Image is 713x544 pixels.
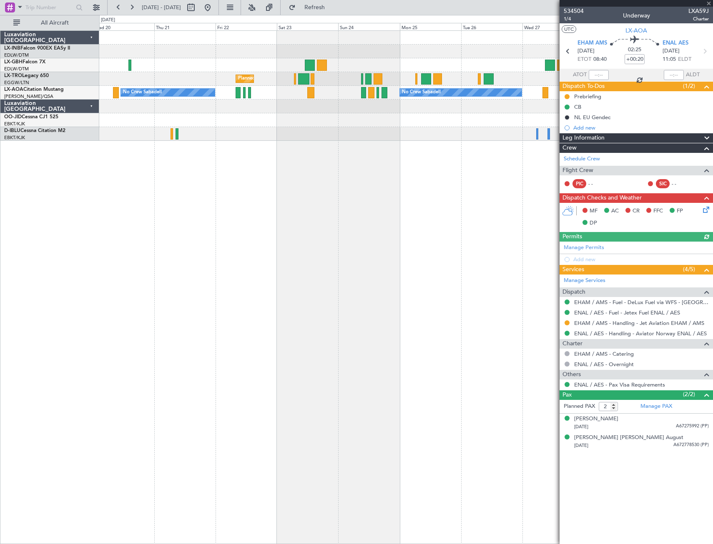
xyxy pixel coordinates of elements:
span: Pax [562,390,572,400]
span: ETOT [577,55,591,64]
span: (1/2) [683,82,695,90]
span: LX-AOA [625,26,647,35]
a: EBKT/KJK [4,121,25,127]
div: No Crew Sabadell [123,86,162,99]
a: ENAL / AES - Handling - Aviator Norway ENAL / AES [574,330,707,337]
a: LX-AOACitation Mustang [4,87,64,92]
span: Services [562,265,584,274]
div: - - [672,180,690,187]
span: LXA59J [688,7,709,15]
span: Others [562,370,581,379]
div: CB [574,103,581,110]
div: PIC [572,179,586,188]
span: MF [590,207,598,215]
div: [DATE] [101,17,115,24]
span: All Aircraft [22,20,88,26]
a: LX-TROLegacy 650 [4,73,49,78]
span: (4/5) [683,265,695,274]
div: Sat 23 [277,23,338,30]
a: Manage PAX [640,402,672,411]
a: LX-INBFalcon 900EX EASy II [4,46,70,51]
span: D-IBLU [4,128,20,133]
div: Add new [573,124,709,131]
a: EDLW/DTM [4,66,29,72]
div: Wed 20 [93,23,154,30]
div: Underway [623,11,650,20]
span: [DATE] [574,442,588,449]
div: Fri 22 [216,23,277,30]
a: EHAM / AMS - Handling - Jet Aviation EHAM / AMS [574,319,704,327]
div: SIC [656,179,670,188]
span: Leg Information [562,133,605,143]
span: ENAL AES [663,39,688,47]
a: ENAL / AES - Fuel - Jetex Fuel ENAL / AES [574,309,680,316]
span: [DATE] - [DATE] [142,4,181,11]
span: A67275992 (PP) [676,423,709,430]
span: AC [611,207,619,215]
span: Charter [688,15,709,22]
a: EBKT/KJK [4,135,25,141]
span: 02:25 [628,46,641,54]
span: A672778530 (PP) [673,442,709,449]
span: LX-INB [4,46,20,51]
span: Crew [562,143,577,153]
span: LX-GBH [4,60,23,65]
a: LX-GBHFalcon 7X [4,60,45,65]
span: Dispatch [562,287,585,297]
div: Wed 27 [522,23,584,30]
span: CR [633,207,640,215]
a: OO-JIDCessna CJ1 525 [4,115,58,120]
button: Refresh [285,1,335,14]
input: Trip Number [25,1,73,14]
div: Tue 26 [461,23,522,30]
a: Schedule Crew [564,155,600,163]
span: ATOT [573,71,587,79]
a: ENAL / AES - Overnight [574,361,634,368]
span: 1/4 [564,15,584,22]
span: (2/2) [683,390,695,399]
span: OO-JID [4,115,22,120]
div: Mon 25 [400,23,461,30]
span: ALDT [686,71,700,79]
div: [PERSON_NAME] [574,415,618,423]
span: ELDT [678,55,691,64]
a: ENAL / AES - Pax Visa Requirements [574,381,665,388]
span: [DATE] [574,424,588,430]
span: [DATE] [577,47,595,55]
div: - - [588,180,607,187]
a: EDLW/DTM [4,52,29,58]
span: LX-TRO [4,73,22,78]
a: EGGW/LTN [4,80,29,86]
span: 08:40 [593,55,607,64]
span: Flight Crew [562,166,593,175]
span: LX-AOA [4,87,23,92]
div: Sun 24 [338,23,399,30]
a: EHAM / AMS - Fuel - DeLux Fuel via WFS - [GEOGRAPHIC_DATA] / AMS [574,299,709,306]
span: 11:05 [663,55,676,64]
span: DP [590,219,597,227]
div: NL EU Gendec [574,114,610,121]
div: Thu 21 [154,23,216,30]
div: No Crew Sabadell [402,86,441,99]
a: D-IBLUCessna Citation M2 [4,128,65,133]
span: Dispatch To-Dos [562,82,605,91]
div: Prebriefing [574,93,601,100]
a: EHAM / AMS - Catering [574,350,634,357]
div: [PERSON_NAME] [PERSON_NAME] August [574,434,683,442]
span: Charter [562,339,582,349]
a: Manage Services [564,277,605,285]
span: FP [677,207,683,215]
span: 534504 [564,7,584,15]
label: Planned PAX [564,402,595,411]
span: FFC [653,207,663,215]
span: EHAM AMS [577,39,607,47]
div: Planned Maint [GEOGRAPHIC_DATA] ([GEOGRAPHIC_DATA]) [238,72,369,85]
span: Refresh [297,5,332,10]
button: UTC [562,25,576,33]
a: [PERSON_NAME]/QSA [4,93,53,100]
span: Dispatch Checks and Weather [562,193,642,203]
button: All Aircraft [9,16,90,30]
span: [DATE] [663,47,680,55]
